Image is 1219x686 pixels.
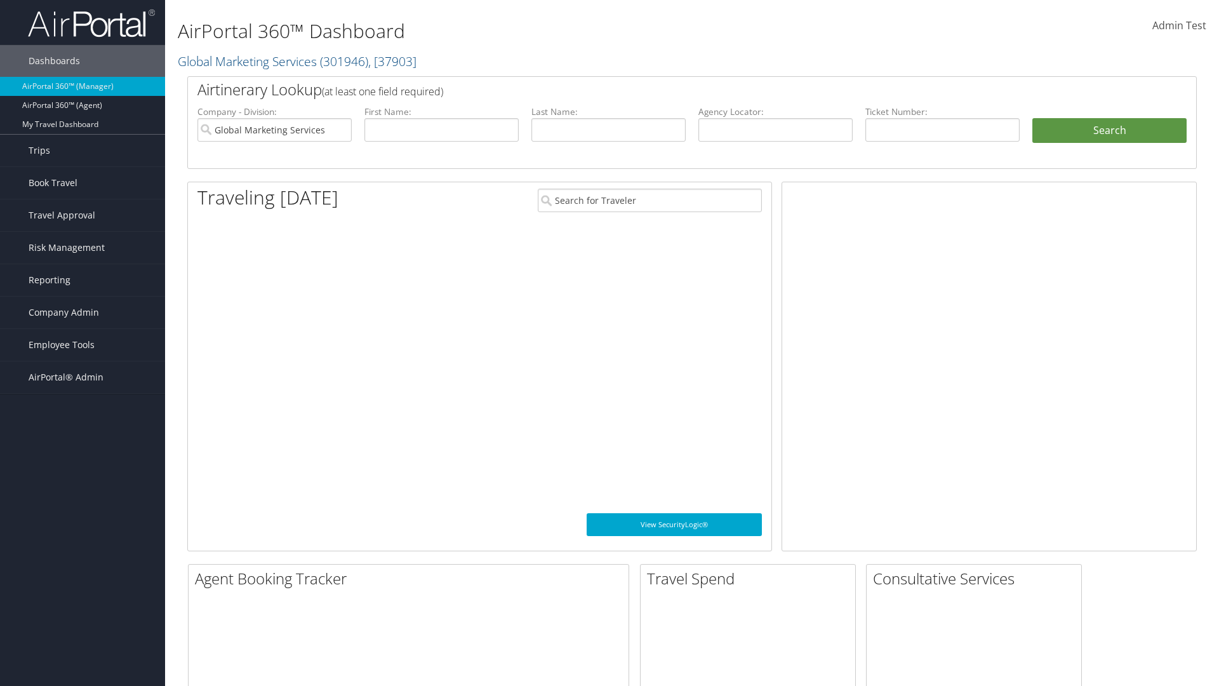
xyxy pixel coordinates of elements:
[873,568,1081,589] h2: Consultative Services
[587,513,762,536] a: View SecurityLogic®
[29,361,103,393] span: AirPortal® Admin
[647,568,855,589] h2: Travel Spend
[29,232,105,264] span: Risk Management
[29,199,95,231] span: Travel Approval
[1152,18,1206,32] span: Admin Test
[322,84,443,98] span: (at least one field required)
[195,568,629,589] h2: Agent Booking Tracker
[197,105,352,118] label: Company - Division:
[29,297,99,328] span: Company Admin
[197,184,338,211] h1: Traveling [DATE]
[29,167,77,199] span: Book Travel
[698,105,853,118] label: Agency Locator:
[178,18,863,44] h1: AirPortal 360™ Dashboard
[178,53,416,70] a: Global Marketing Services
[29,329,95,361] span: Employee Tools
[368,53,416,70] span: , [ 37903 ]
[28,8,155,38] img: airportal-logo.png
[29,45,80,77] span: Dashboards
[197,79,1103,100] h2: Airtinerary Lookup
[364,105,519,118] label: First Name:
[1152,6,1206,46] a: Admin Test
[538,189,762,212] input: Search for Traveler
[29,264,70,296] span: Reporting
[320,53,368,70] span: ( 301946 )
[865,105,1020,118] label: Ticket Number:
[1032,118,1187,144] button: Search
[29,135,50,166] span: Trips
[531,105,686,118] label: Last Name:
